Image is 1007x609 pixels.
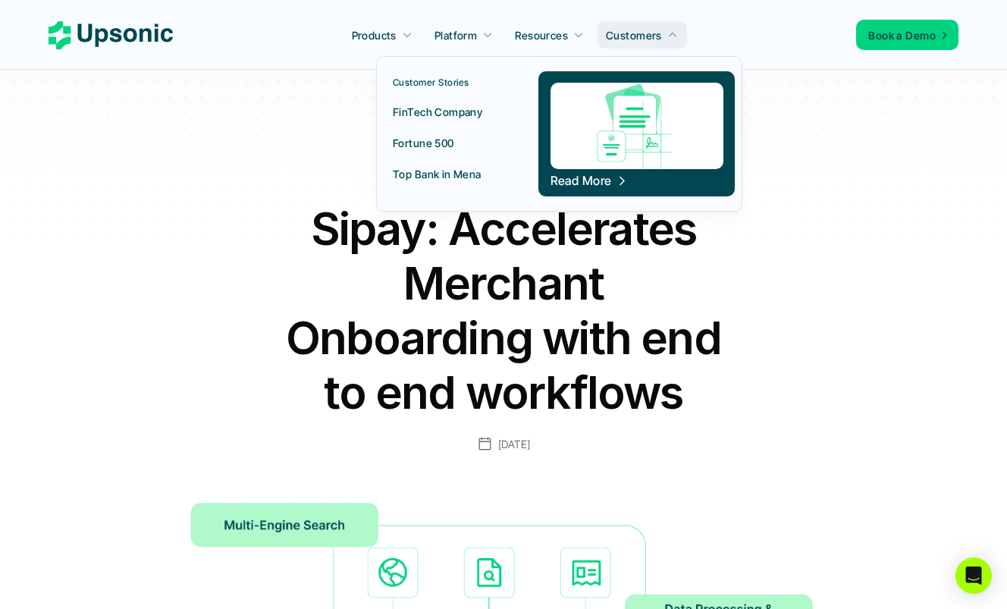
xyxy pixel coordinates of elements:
p: [DATE] [498,435,531,454]
a: Fortune 500 [384,129,512,156]
p: Resources [515,27,568,43]
a: Read More [538,71,735,196]
a: FinTech Company [384,98,512,125]
p: Customer Stories [393,77,469,88]
span: Read More [550,174,627,188]
div: Open Intercom Messenger [955,557,992,594]
p: Book a Demo [868,27,936,43]
p: Customers [606,27,662,43]
p: Fortune 500 [393,135,454,151]
h1: Sipay: Accelerates Merchant Onboarding with end to end workflows [276,201,731,419]
p: Read More [550,179,611,183]
a: Top Bank in Mena [384,160,512,187]
p: Top Bank in Mena [393,166,482,182]
p: Platform [434,27,477,43]
a: Products [343,21,422,49]
p: FinTech Company [393,104,482,120]
p: Products [352,27,397,43]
